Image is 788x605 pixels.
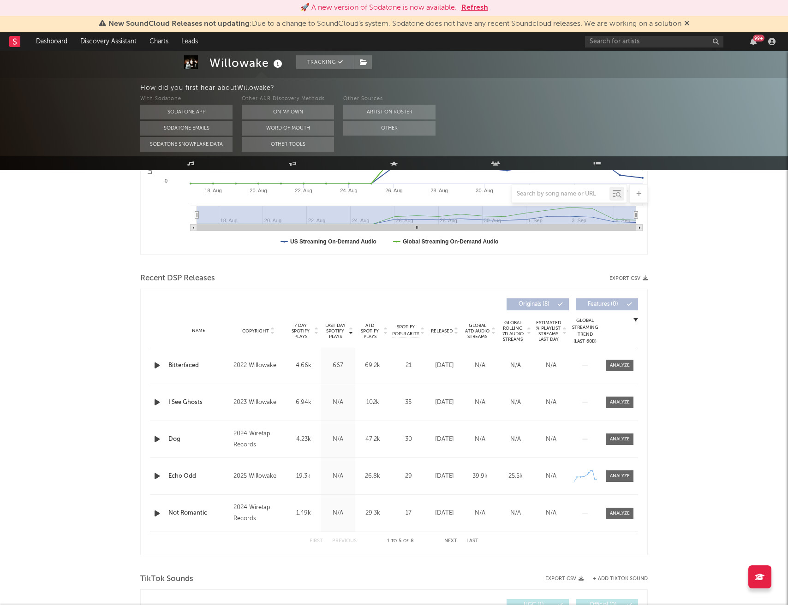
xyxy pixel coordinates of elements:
[513,302,555,307] span: Originals ( 8 )
[500,398,531,407] div: N/A
[536,435,567,444] div: N/A
[358,472,388,481] div: 26.8k
[358,435,388,444] div: 47.2k
[288,509,318,518] div: 1.49k
[296,55,354,69] button: Tracking
[500,361,531,370] div: N/A
[288,323,313,339] span: 7 Day Spotify Plays
[392,472,424,481] div: 29
[375,536,426,547] div: 1 5 8
[74,32,143,51] a: Discovery Assistant
[168,509,229,518] a: Not Romantic
[300,2,457,13] div: 🚀 A new version of Sodatone is now available.
[465,509,495,518] div: N/A
[108,20,250,28] span: New SoundCloud Releases not updating
[323,509,353,518] div: N/A
[429,472,460,481] div: [DATE]
[392,509,424,518] div: 17
[576,298,638,310] button: Features(0)
[391,539,397,543] span: to
[500,435,531,444] div: N/A
[392,361,424,370] div: 21
[461,2,488,13] button: Refresh
[288,361,318,370] div: 4.66k
[403,539,409,543] span: of
[343,94,436,105] div: Other Sources
[392,435,424,444] div: 30
[168,435,229,444] a: Dog
[233,360,284,371] div: 2022 Willowake
[545,576,584,581] button: Export CSV
[323,398,353,407] div: N/A
[429,509,460,518] div: [DATE]
[358,398,388,407] div: 102k
[500,472,531,481] div: 25.5k
[175,32,204,51] a: Leads
[500,509,531,518] div: N/A
[536,361,567,370] div: N/A
[465,398,495,407] div: N/A
[140,273,215,284] span: Recent DSP Releases
[507,298,569,310] button: Originals(8)
[593,576,648,581] button: + Add TikTok Sound
[168,398,229,407] div: I See Ghosts
[140,121,233,136] button: Sodatone Emails
[343,105,436,119] button: Artist on Roster
[585,36,723,47] input: Search for artists
[242,137,334,152] button: Other Tools
[444,539,457,544] button: Next
[147,115,153,174] text: Luminate Daily Streams
[536,320,561,342] span: Estimated % Playlist Streams Last Day
[358,509,388,518] div: 29.3k
[140,83,788,94] div: How did you first hear about Willowake ?
[332,539,357,544] button: Previous
[242,121,334,136] button: Word Of Mouth
[358,361,388,370] div: 69.2k
[288,435,318,444] div: 4.23k
[242,94,334,105] div: Other A&R Discovery Methods
[140,137,233,152] button: Sodatone Snowflake Data
[168,472,229,481] a: Echo Odd
[233,502,284,524] div: 2024 Wiretap Records
[512,190,609,198] input: Search by song name or URL
[108,20,681,28] span: : Due to a change to SoundCloud's system, Sodatone does not have any recent Soundcloud releases. ...
[288,472,318,481] div: 19.3k
[233,471,284,482] div: 2025 Willowake
[429,435,460,444] div: [DATE]
[233,397,284,408] div: 2023 Willowake
[358,323,382,339] span: ATD Spotify Plays
[209,55,285,71] div: Willowake
[465,435,495,444] div: N/A
[323,472,353,481] div: N/A
[165,178,167,184] text: 0
[323,323,347,339] span: Last Day Spotify Plays
[168,361,229,370] a: Bitterfaced
[429,361,460,370] div: [DATE]
[582,302,624,307] span: Features ( 0 )
[242,328,269,334] span: Copyright
[140,105,233,119] button: Sodatone App
[584,576,648,581] button: + Add TikTok Sound
[403,238,499,245] text: Global Streaming On-Demand Audio
[168,327,229,334] div: Name
[392,398,424,407] div: 35
[465,361,495,370] div: N/A
[242,105,334,119] button: On My Own
[465,323,490,339] span: Global ATD Audio Streams
[500,320,525,342] span: Global Rolling 7D Audio Streams
[536,398,567,407] div: N/A
[323,361,353,370] div: 667
[392,324,419,338] span: Spotify Popularity
[429,398,460,407] div: [DATE]
[536,509,567,518] div: N/A
[571,317,599,345] div: Global Streaming Trend (Last 60D)
[288,398,318,407] div: 6.94k
[536,472,567,481] div: N/A
[684,20,690,28] span: Dismiss
[609,276,648,281] button: Export CSV
[323,435,353,444] div: N/A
